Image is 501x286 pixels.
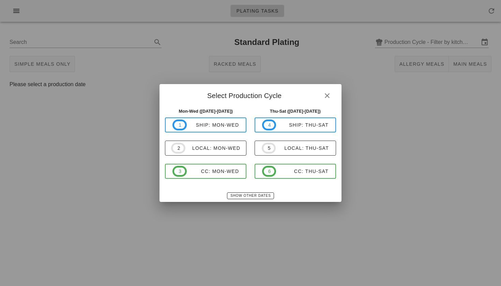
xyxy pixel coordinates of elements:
span: 4 [268,121,271,129]
span: 5 [268,144,270,152]
button: 4ship: Thu-Sat [255,117,336,132]
strong: Mon-Wed ([DATE]-[DATE]) [179,109,233,114]
span: 2 [177,144,180,152]
span: 6 [268,168,271,175]
button: Show Other Dates [227,192,274,199]
strong: Thu-Sat ([DATE]-[DATE]) [270,109,321,114]
div: local: Mon-Wed [185,145,240,151]
span: 3 [178,168,181,175]
button: 1ship: Mon-Wed [165,117,246,132]
div: CC: Mon-Wed [187,169,239,174]
span: 1 [178,121,181,129]
button: 6CC: Thu-Sat [255,164,336,179]
div: Select Production Cycle [160,84,341,105]
div: local: Thu-Sat [276,145,329,151]
span: Show Other Dates [230,194,271,197]
div: ship: Mon-Wed [187,122,239,128]
div: CC: Thu-Sat [276,169,329,174]
button: 2local: Mon-Wed [165,141,246,156]
div: ship: Thu-Sat [276,122,329,128]
button: 3CC: Mon-Wed [165,164,246,179]
button: 5local: Thu-Sat [255,141,336,156]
